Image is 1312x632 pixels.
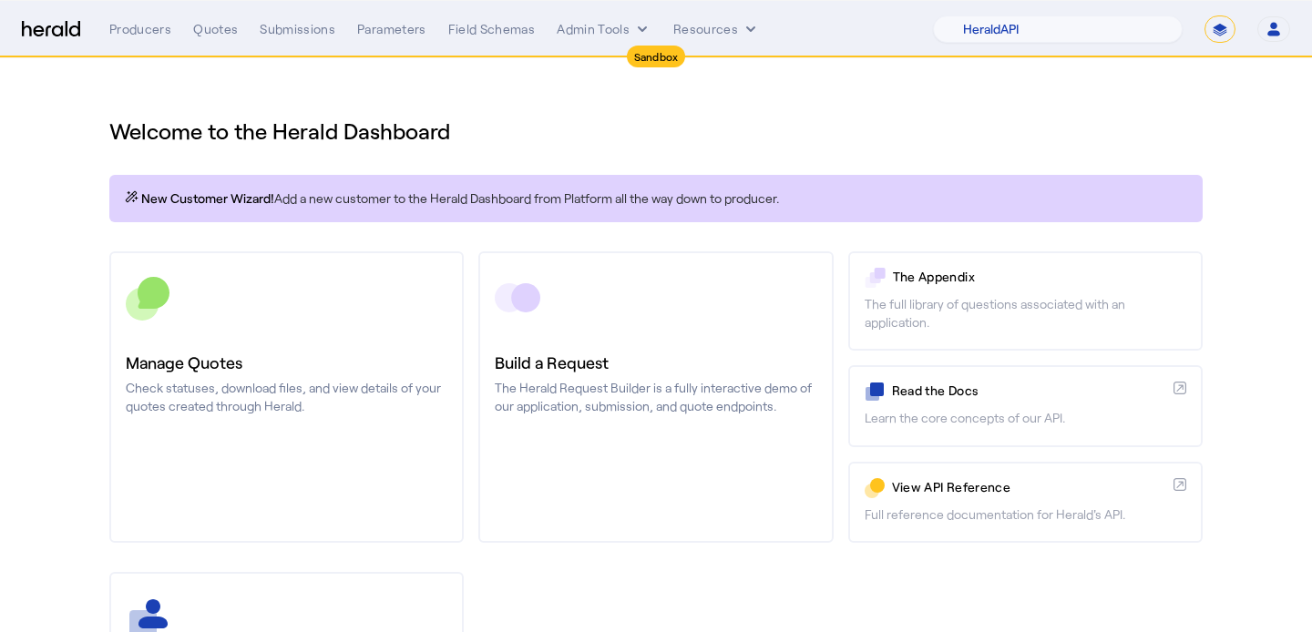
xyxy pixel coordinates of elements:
img: Herald Logo [22,21,80,38]
a: View API ReferenceFull reference documentation for Herald's API. [848,462,1203,543]
p: The full library of questions associated with an application. [865,295,1186,331]
h1: Welcome to the Herald Dashboard [109,117,1203,146]
h3: Build a Request [495,350,816,375]
a: Read the DocsLearn the core concepts of our API. [848,365,1203,446]
p: The Appendix [893,268,1186,286]
p: Full reference documentation for Herald's API. [865,505,1186,524]
p: The Herald Request Builder is a fully interactive demo of our application, submission, and quote ... [495,379,816,415]
p: Read the Docs [892,382,1166,400]
p: View API Reference [892,478,1166,496]
h3: Manage Quotes [126,350,447,375]
p: Learn the core concepts of our API. [865,409,1186,427]
a: The AppendixThe full library of questions associated with an application. [848,251,1203,351]
div: Quotes [193,20,238,38]
a: Manage QuotesCheck statuses, download files, and view details of your quotes created through Herald. [109,251,464,543]
p: Add a new customer to the Herald Dashboard from Platform all the way down to producer. [124,189,1188,208]
div: Parameters [357,20,426,38]
div: Submissions [260,20,335,38]
span: New Customer Wizard! [141,189,274,208]
p: Check statuses, download files, and view details of your quotes created through Herald. [126,379,447,415]
div: Sandbox [627,46,686,67]
button: internal dropdown menu [557,20,651,38]
div: Producers [109,20,171,38]
button: Resources dropdown menu [673,20,760,38]
a: Build a RequestThe Herald Request Builder is a fully interactive demo of our application, submiss... [478,251,833,543]
div: Field Schemas [448,20,536,38]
